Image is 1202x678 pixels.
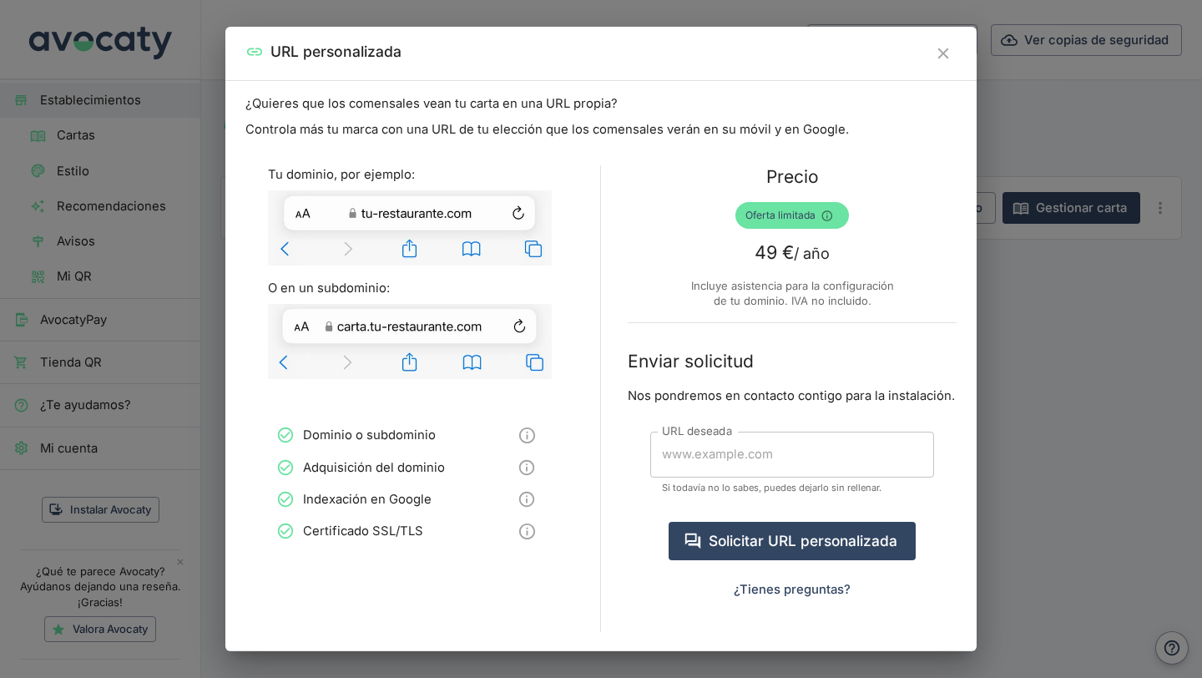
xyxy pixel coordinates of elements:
[628,242,957,265] p: / año
[303,490,512,508] span: Indexación en Google
[270,40,402,63] h2: URL personalizada
[669,522,916,560] button: Solicitar URL personalizada
[511,452,543,483] button: Info
[303,458,512,477] span: Adquisición del dominio
[662,423,732,439] label: URL deseada
[268,279,552,297] p: O en un subdominio:
[930,40,957,67] button: Cerrar
[628,165,957,189] h5: Precio
[268,190,552,266] img: Barra de navegador con URL www.tu-restaurante.com
[628,387,957,405] p: Nos pondremos en contacto contigo para la instalación.
[511,419,543,451] button: Info
[268,165,552,184] p: Tu dominio, por ejemplo:
[245,94,957,113] p: ¿Quieres que los comensales vean tu carta en una URL propia?
[628,350,957,373] h5: Enviar solicitud
[511,515,543,547] button: Info
[303,522,512,540] span: Certificado SSL/TLS
[735,208,850,223] span: Oferta limitada
[245,120,957,139] p: Controla más tu marca con una URL de tu elección que los comensales verán en su móvil y en Google.
[816,209,840,223] button: Info
[650,432,934,477] input: www.example.com
[727,574,857,605] button: ¿Tienes preguntas?
[511,483,543,515] button: Info
[659,278,926,309] p: Incluye asistencia para la configuración de tu dominio. IVA no incluido.
[755,241,794,263] span: 49 €
[268,304,552,379] img: Barra de navegador con URL carta.tu-restaurante.com
[662,480,922,495] p: Si todavía no lo sabes, puedes dejarlo sin rellenar.
[303,426,512,444] span: Dominio o subdominio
